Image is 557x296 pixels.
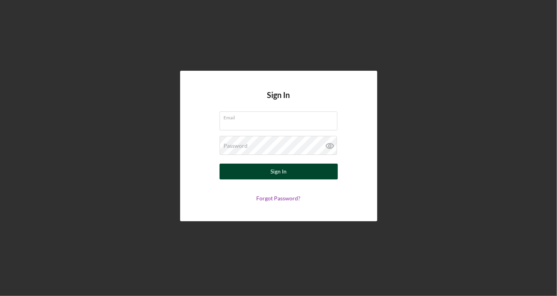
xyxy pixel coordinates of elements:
div: Sign In [270,164,287,179]
label: Email [224,112,337,121]
h4: Sign In [267,90,290,111]
label: Password [224,143,248,149]
button: Sign In [220,164,338,179]
a: Forgot Password? [257,195,301,202]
